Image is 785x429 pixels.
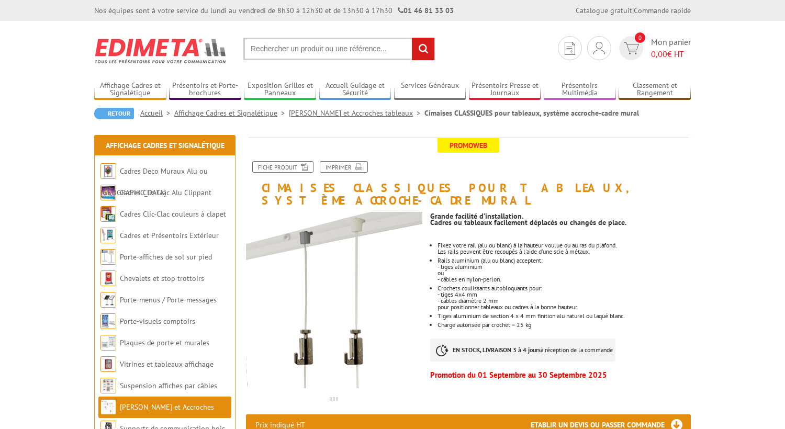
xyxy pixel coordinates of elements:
li: Tiges aluminium de section 4 x 4 mm finition alu naturel ou laqué blanc. [438,313,691,319]
strong: 01 46 81 33 03 [398,6,454,15]
a: Porte-visuels comptoirs [120,317,195,326]
img: devis rapide [565,42,575,55]
img: Porte-visuels comptoirs [100,313,116,329]
img: 250004_250003_kit_cimaise_cable_nylon_perlon.jpg [246,212,422,388]
a: Affichage Cadres et Signalétique [106,141,225,150]
p: - câbles en nylon-perlon. [438,276,691,283]
img: Cadres Clic-Clac couleurs à clapet [100,206,116,222]
div: | [576,5,691,16]
img: Cadres et Présentoirs Extérieur [100,228,116,243]
strong: EN STOCK, LIVRAISON 3 à 4 jours [453,346,541,354]
input: Rechercher un produit ou une référence... [243,38,435,60]
a: Présentoirs Multimédia [544,81,616,98]
a: Fiche produit [252,161,313,173]
img: Chevalets et stop trottoirs [100,270,116,286]
span: Mon panier [651,36,691,60]
a: Présentoirs Presse et Journaux [469,81,541,98]
a: Cadres et Présentoirs Extérieur [120,231,219,240]
p: Les rails peuvent être recoupés à l'aide d'une scie à métaux. [438,249,691,255]
input: rechercher [412,38,434,60]
a: Porte-affiches de sol sur pied [120,252,212,262]
p: Grande facilité d’installation. [430,213,691,219]
a: Accueil [140,108,174,118]
li: Charge autorisée par crochet = 25 kg [438,322,691,328]
span: Promoweb [438,138,499,153]
img: Porte-menus / Porte-messages [100,292,116,308]
span: € HT [651,48,691,60]
a: Plaques de porte et murales [120,338,209,347]
p: Rails aluminium (alu ou blanc) acceptent: [438,257,691,264]
li: Cimaises CLASSIQUES pour tableaux, système accroche-cadre mural [424,108,639,118]
a: Services Généraux [394,81,466,98]
p: Promotion du 01 Septembre au 30 Septembre 2025 [430,372,691,378]
a: devis rapide 0 Mon panier 0,00€ HT [616,36,691,60]
a: Imprimer [320,161,368,173]
a: Présentoirs et Porte-brochures [169,81,241,98]
p: pour positionner tableaux ou cadres à la bonne hauteur. [438,304,691,310]
a: Chevalets et stop trottoirs [120,274,204,283]
p: Fixez votre rail (alu ou blanc) à la hauteur voulue ou au ras du plafond. [438,242,691,249]
p: - tiges aluminium [438,264,691,270]
img: Edimeta [94,31,228,70]
span: 0,00 [651,49,667,59]
div: Nos équipes sont à votre service du lundi au vendredi de 8h30 à 12h30 et de 13h30 à 17h30 [94,5,454,16]
a: Commande rapide [634,6,691,15]
img: Porte-affiches de sol sur pied [100,249,116,265]
p: Crochets coulissants autobloquants pour: [438,285,691,291]
a: Exposition Grilles et Panneaux [244,81,316,98]
img: Cadres Deco Muraux Alu ou Bois [100,163,116,179]
a: Classement et Rangement [619,81,691,98]
a: Cadres Clic-Clac couleurs à clapet [120,209,226,219]
img: devis rapide [593,42,605,54]
p: - tiges 4x4 mm [438,291,691,298]
img: Plaques de porte et murales [100,335,116,351]
p: - câbles diamètre 2 mm [438,298,691,304]
p: Cadres ou tableaux facilement déplacés ou changés de place. [430,219,691,225]
a: [PERSON_NAME] et Accroches tableaux [289,108,424,118]
a: Cadres Clic-Clac Alu Clippant [120,188,211,197]
p: à réception de la commande [430,338,615,362]
img: devis rapide [624,42,639,54]
p: ou [438,270,691,276]
a: Porte-menus / Porte-messages [120,295,217,304]
a: Catalogue gratuit [576,6,632,15]
span: 0 [635,32,645,43]
a: Affichage Cadres et Signalétique [94,81,166,98]
a: Affichage Cadres et Signalétique [174,108,289,118]
a: Accueil Guidage et Sécurité [319,81,391,98]
a: Retour [94,108,134,119]
a: Cadres Deco Muraux Alu ou [GEOGRAPHIC_DATA] [100,166,208,197]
